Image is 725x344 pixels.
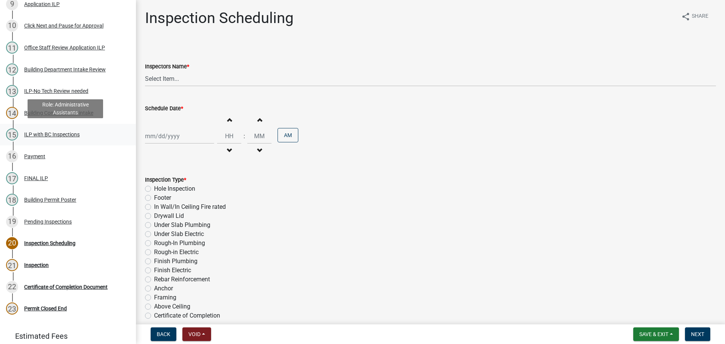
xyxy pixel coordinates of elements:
div: Certificate of Completion Document [24,284,108,290]
div: Role: Administrative Assistants [28,99,103,118]
label: Inspection Type [145,177,186,183]
div: Building Permit Poster [24,197,76,202]
div: 21 [6,259,18,271]
button: Save & Exit [633,327,679,341]
label: Inspectors Name [145,64,189,69]
label: Framing [154,293,176,302]
input: Hours [217,128,241,144]
div: 16 [6,150,18,162]
span: Void [188,331,201,337]
div: 13 [6,85,18,97]
div: 11 [6,42,18,54]
button: Void [182,327,211,341]
button: AM [278,128,298,142]
label: Under Slab Plumbing [154,221,210,230]
button: Next [685,327,710,341]
label: Certificate of Completion [154,311,220,320]
div: 20 [6,237,18,249]
div: ILP-No Tech Review needed [24,88,88,94]
label: Certificate of Occupancy [154,320,219,329]
div: 18 [6,194,18,206]
h1: Inspection Scheduling [145,9,293,27]
a: Estimated Fees [6,329,124,344]
i: share [681,12,690,21]
div: 15 [6,128,18,140]
label: In Wall/In Ceiling Fire rated [154,202,226,211]
label: Finish Electric [154,266,191,275]
div: FINAL ILP [24,176,48,181]
span: Back [157,331,170,337]
div: Inspection [24,262,49,268]
div: ILP with BC Inspections [24,132,80,137]
div: 12 [6,63,18,76]
div: 10 [6,20,18,32]
label: Schedule Date [145,106,183,111]
input: mm/dd/yyyy [145,128,214,144]
label: Anchor [154,284,173,293]
input: Minutes [247,128,271,144]
label: Above Ceiling [154,302,190,311]
div: 23 [6,302,18,315]
div: 17 [6,172,18,184]
div: Click Next and Pause for Approval [24,23,103,28]
div: Application ILP [24,2,60,7]
div: Permit Closed End [24,306,67,311]
div: Payment [24,154,45,159]
span: Save & Exit [639,331,668,337]
div: 14 [6,107,18,119]
button: shareShare [675,9,714,24]
label: Finish Plumbing [154,257,197,266]
div: : [241,132,247,141]
div: Building Department Intake Review [24,67,106,72]
span: Next [691,331,704,337]
label: Rough-in Electric [154,248,199,257]
div: 22 [6,281,18,293]
label: Hole Inspection [154,184,195,193]
label: Rebar Reinforcement [154,275,210,284]
button: Back [151,327,176,341]
div: 19 [6,216,18,228]
label: Rough-In Plumbing [154,239,205,248]
label: Under Slab Electric [154,230,204,239]
label: Drywall Lid [154,211,184,221]
span: Share [692,12,708,21]
label: Footer [154,193,171,202]
div: Inspection Scheduling [24,241,76,246]
div: Office Staff Review Application ILP [24,45,105,50]
div: Building Commissioner intake [24,110,93,116]
div: Pending Inspections [24,219,72,224]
